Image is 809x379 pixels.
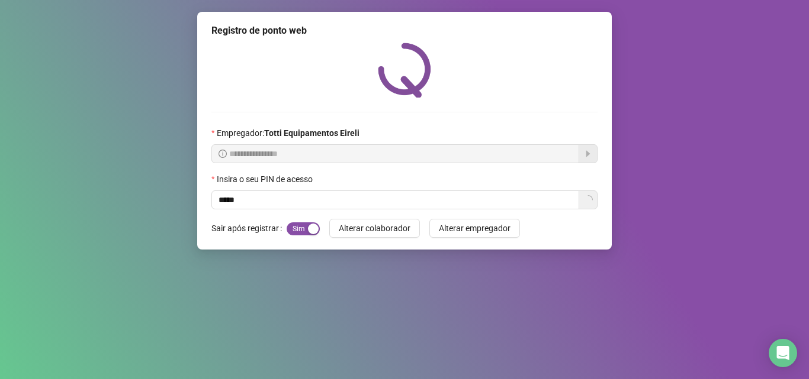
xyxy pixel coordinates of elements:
button: Alterar colaborador [329,219,420,238]
img: QRPoint [378,43,431,98]
label: Insira o seu PIN de acesso [211,173,320,186]
span: Alterar empregador [439,222,511,235]
div: Registro de ponto web [211,24,598,38]
label: Sair após registrar [211,219,287,238]
span: Empregador : [217,127,359,140]
button: Alterar empregador [429,219,520,238]
div: Open Intercom Messenger [769,339,797,367]
strong: Totti Equipamentos Eireli [264,128,359,138]
span: info-circle [219,150,227,158]
span: Alterar colaborador [339,222,410,235]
